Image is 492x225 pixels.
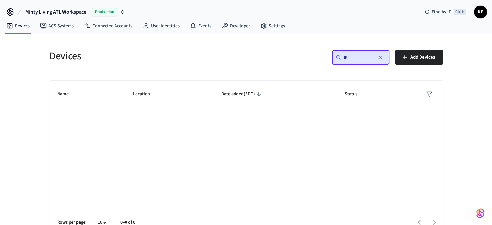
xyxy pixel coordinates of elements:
[25,8,86,16] span: Minty Living ATL Workspace
[410,53,435,62] span: Add Devices
[92,8,117,16] span: Production
[221,89,263,99] span: Date added(EDT)
[216,20,255,32] a: Developer
[454,9,466,15] span: Ctrl K
[255,20,290,32] a: Settings
[49,50,242,63] h5: Devices
[475,6,486,18] span: KF
[49,81,443,108] table: sticky table
[79,20,137,32] a: Connected Accounts
[345,89,366,99] span: Status
[476,208,484,219] img: SeamLogoGradient.69752ec5.svg
[133,89,159,99] span: Location
[432,9,452,15] span: Find by ID
[474,6,487,18] button: KF
[395,50,443,65] button: Add Devices
[35,20,79,32] a: ACS Systems
[185,20,216,32] a: Events
[1,20,35,32] a: Devices
[137,20,185,32] a: User Identities
[420,6,471,18] div: Find by IDCtrl K
[57,89,77,99] span: Name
